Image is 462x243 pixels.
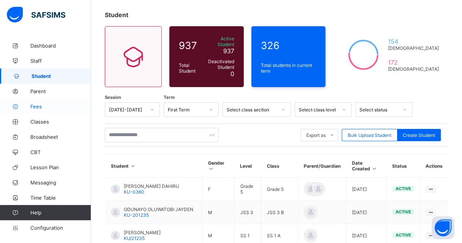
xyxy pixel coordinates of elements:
th: Gender [202,154,234,178]
span: [DEMOGRAPHIC_DATA] [388,45,439,51]
span: Broadsheet [30,134,91,140]
th: Status [386,154,420,178]
td: [DATE] [346,201,386,224]
i: Sort in Ascending Order [371,166,377,172]
th: Actions [420,154,448,178]
span: KU-201235 [124,212,149,218]
span: Parent [30,88,91,94]
span: Staff [30,58,91,64]
span: 937 [223,47,234,55]
div: Select class section [227,107,277,113]
th: Parent/Guardian [298,154,346,178]
span: 937 [179,40,202,51]
th: Date Created [346,154,386,178]
td: [DATE] [346,178,386,201]
td: Grade 5 [261,178,298,201]
div: Select class level [299,107,337,113]
span: 326 [261,40,316,51]
div: [DATE]-[DATE] [109,107,146,113]
td: F [202,178,234,201]
span: [PERSON_NAME] [124,230,161,235]
span: 172 [388,59,439,66]
img: safsims [7,7,65,23]
span: Time Table [30,195,91,201]
span: Term [164,95,175,100]
div: Select status [360,107,398,113]
span: Dashboard [30,43,91,49]
td: JSS 3 [234,201,261,224]
span: Fees [30,103,91,110]
span: Student [105,11,128,19]
span: 154 [388,38,439,45]
th: Student [105,154,202,178]
div: Total Student [177,60,203,76]
div: First Term [168,107,205,113]
span: CBT [30,149,91,155]
span: KU/21235 [124,235,145,241]
span: Student [32,73,91,79]
span: Messaging [30,179,91,186]
span: active [395,209,411,214]
span: Configuration [30,225,91,231]
span: Lesson Plan [30,164,91,170]
span: Help [30,210,91,216]
button: Open asap [432,216,454,239]
span: KU-0360 [124,189,144,195]
span: Deactivated Student [205,59,234,70]
span: active [395,186,411,191]
span: Total students in current term [261,62,316,74]
span: Export as [306,132,326,138]
span: [PERSON_NAME] DAHIRU [124,183,179,189]
span: Active Student [205,36,234,47]
span: Session [105,95,121,100]
span: 0 [230,70,234,78]
td: M [202,201,234,224]
i: Sort in Ascending Order [130,163,136,169]
span: Create Student [403,132,435,138]
span: Classes [30,119,91,125]
i: Sort in Ascending Order [208,166,214,172]
span: [DEMOGRAPHIC_DATA] [388,66,439,72]
td: JSS 3 B [261,201,298,224]
td: Grade 5 [234,178,261,201]
th: Class [261,154,298,178]
span: ODUNAYO OLUWATOBI JAYDEN [124,206,193,212]
th: Level [234,154,261,178]
span: active [395,232,411,238]
span: Bulk Upload Student [348,132,391,138]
